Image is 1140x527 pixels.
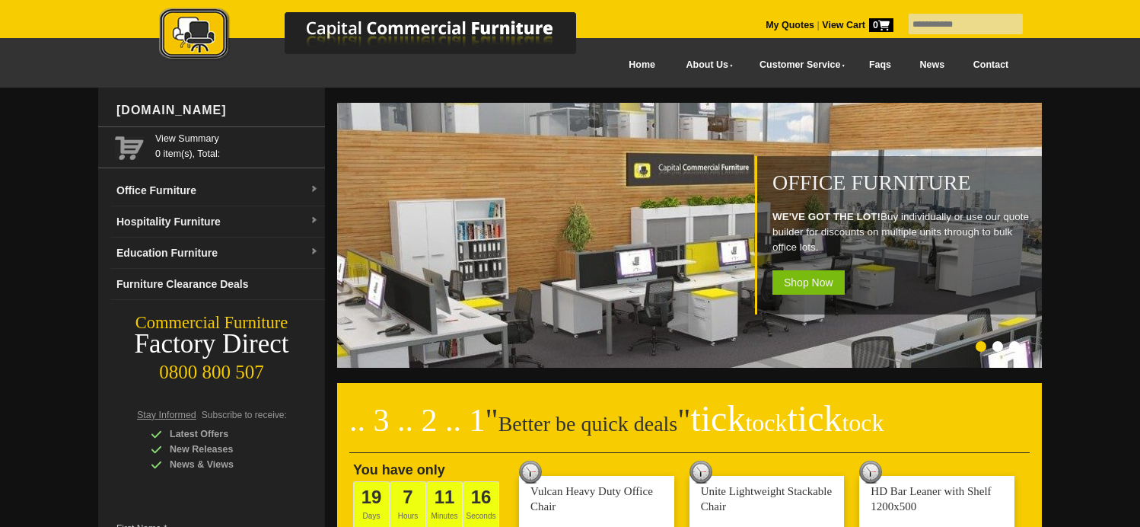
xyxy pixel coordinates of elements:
[155,131,319,159] span: 0 item(s), Total:
[403,487,412,507] span: 7
[519,461,542,484] img: tick tock deal clock
[310,216,319,225] img: dropdown
[98,312,325,334] div: Commercial Furniture
[110,206,325,238] a: Hospitality Furnituredropdown
[117,8,650,63] img: Capital Commercial Furniture Logo
[155,131,319,146] a: View Summary
[859,461,882,484] img: tick tock deal clock
[110,238,325,269] a: Education Furnituredropdown
[842,409,884,436] span: tock
[677,403,884,438] span: "
[110,175,325,206] a: Office Furnituredropdown
[766,20,814,30] a: My Quotes
[202,410,287,420] span: Subscribe to receive:
[110,269,325,300] a: Furniture Clearance Deals
[361,487,382,507] span: 19
[959,48,1023,82] a: Contact
[820,20,893,30] a: View Cart0
[689,461,712,484] img: tick tock deal clock
[822,20,893,30] strong: View Cart
[772,171,1034,194] h1: Office Furniture
[486,403,498,438] span: "
[471,487,492,507] span: 16
[337,103,1045,368] img: Office Furniture
[976,341,986,352] li: Page dot 1
[310,185,319,194] img: dropdown
[110,88,325,133] div: [DOMAIN_NAME]
[869,18,893,32] span: 0
[151,426,295,442] div: Latest Offers
[992,341,1003,352] li: Page dot 2
[337,359,1045,370] a: Office Furniture WE'VE GOT THE LOT!Buy individually or use our quote builder for discounts on mul...
[349,403,486,438] span: .. 3 .. 2 .. 1
[435,487,455,507] span: 11
[349,407,1030,453] h2: Better be quick deals
[772,270,845,295] span: Shop Now
[855,48,906,82] a: Faqs
[772,211,880,222] strong: WE'VE GOT THE LOT!
[98,354,325,383] div: 0800 800 507
[743,48,855,82] a: Customer Service
[310,248,319,257] img: dropdown
[1009,341,1020,352] li: Page dot 3
[772,209,1034,255] p: Buy individually or use our quote builder for discounts on multiple units through to bulk office ...
[151,442,295,457] div: New Releases
[137,410,196,420] span: Stay Informed
[117,8,650,68] a: Capital Commercial Furniture Logo
[670,48,743,82] a: About Us
[745,409,787,436] span: tock
[98,334,325,355] div: Factory Direct
[690,398,884,439] span: tick tick
[151,457,295,472] div: News & Views
[906,48,959,82] a: News
[353,462,445,477] span: You have only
